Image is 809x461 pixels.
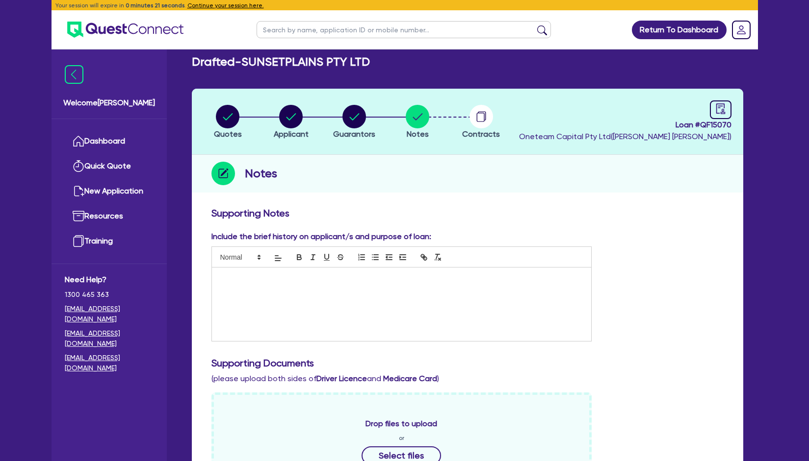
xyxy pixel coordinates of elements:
span: Applicant [274,129,309,139]
span: Drop files to upload [365,418,437,430]
input: Search by name, application ID or mobile number... [257,21,551,38]
span: Oneteam Capital Pty Ltd ( [PERSON_NAME] [PERSON_NAME] ) [519,132,731,141]
a: New Application [65,179,154,204]
span: Contracts [462,129,500,139]
span: Loan # QF15070 [519,119,731,131]
span: 0 minutes 21 seconds [126,2,184,9]
a: Quick Quote [65,154,154,179]
a: [EMAIL_ADDRESS][DOMAIN_NAME] [65,353,154,373]
img: step-icon [211,162,235,185]
a: [EMAIL_ADDRESS][DOMAIN_NAME] [65,328,154,349]
span: Need Help? [65,274,154,286]
h2: Drafted - SUNSETPLAINS PTY LTD [192,55,370,69]
span: audit [715,103,726,114]
button: Applicant [273,104,309,141]
span: (please upload both sides of and ) [211,374,439,383]
span: Notes [407,129,429,139]
span: Guarantors [333,129,375,139]
button: Guarantors [333,104,376,141]
span: Quotes [214,129,242,139]
a: Training [65,229,154,254]
img: quick-quote [73,160,84,172]
label: Include the brief history on applicant/s and purpose of loan: [211,231,431,243]
img: resources [73,210,84,222]
img: training [73,235,84,247]
button: Continue your session here. [187,1,264,10]
a: Dropdown toggle [729,17,754,43]
b: Medicare Card [383,374,437,383]
a: Resources [65,204,154,229]
button: Quotes [213,104,242,141]
h2: Notes [245,165,277,182]
button: Notes [405,104,430,141]
span: or [399,434,404,442]
b: Driver Licence [316,374,367,383]
button: Contracts [462,104,500,141]
h3: Supporting Notes [211,207,724,219]
img: icon-menu-close [65,65,83,84]
a: [EMAIL_ADDRESS][DOMAIN_NAME] [65,304,154,324]
span: 1300 465 363 [65,290,154,300]
span: Welcome [PERSON_NAME] [63,97,155,109]
a: Return To Dashboard [632,21,727,39]
a: Dashboard [65,129,154,154]
h3: Supporting Documents [211,357,724,369]
img: new-application [73,185,84,197]
img: quest-connect-logo-blue [67,22,183,38]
